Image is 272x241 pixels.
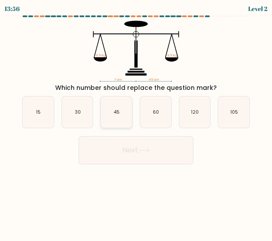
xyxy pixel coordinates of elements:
tspan: 9.5 kg [167,53,177,58]
text: 60 [153,109,159,115]
text: 120 [191,109,199,115]
text: 45 [114,109,120,115]
text: 30 [75,109,81,115]
button: Next [79,136,193,164]
div: 13:56 [4,4,20,13]
div: Which number should replace the question mark? [20,83,252,93]
div: Level 2 [248,4,268,13]
text: 15 [36,109,41,115]
tspan: 45 cm [149,77,159,82]
text: 105 [230,109,238,115]
tspan: ? cm [114,77,122,82]
tspan: 9.5 kg [96,53,106,58]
